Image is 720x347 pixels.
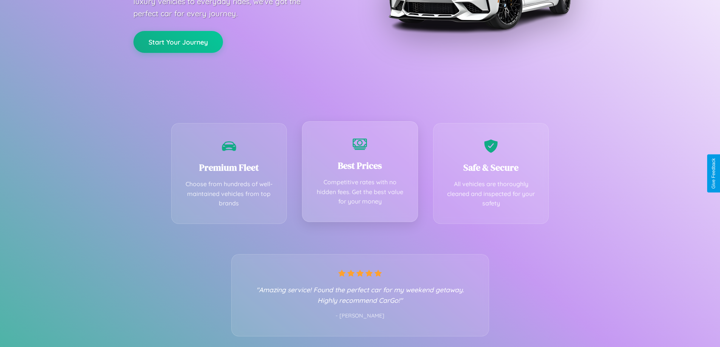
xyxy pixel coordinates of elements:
p: - [PERSON_NAME] [247,311,474,321]
p: All vehicles are thoroughly cleaned and inspected for your safety [445,179,537,208]
p: Competitive rates with no hidden fees. Get the best value for your money [314,177,406,207]
h3: Safe & Secure [445,161,537,174]
h3: Premium Fleet [183,161,276,174]
p: Choose from hundreds of well-maintained vehicles from top brands [183,179,276,208]
h3: Best Prices [314,159,406,172]
button: Start Your Journey [133,31,223,53]
div: Give Feedback [711,158,716,189]
p: "Amazing service! Found the perfect car for my weekend getaway. Highly recommend CarGo!" [247,284,474,305]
